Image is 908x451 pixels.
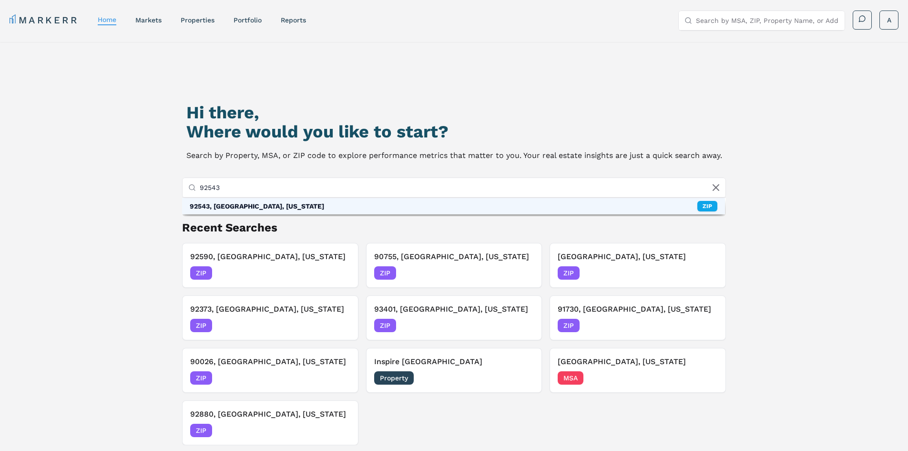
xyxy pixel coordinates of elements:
button: 92373, [GEOGRAPHIC_DATA], [US_STATE]ZIP[DATE] [182,295,358,340]
div: 92543, [GEOGRAPHIC_DATA], [US_STATE] [190,201,324,211]
h3: 93401, [GEOGRAPHIC_DATA], [US_STATE] [374,304,534,315]
a: properties [181,16,214,24]
h2: Recent Searches [182,220,726,235]
div: ZIP: 92543, Hemet, California [182,198,725,214]
span: A [887,15,891,25]
button: [GEOGRAPHIC_DATA], [US_STATE]MSA[DATE] [550,348,726,393]
h3: 92880, [GEOGRAPHIC_DATA], [US_STATE] [190,409,350,420]
input: Search by MSA, ZIP, Property Name, or Address [696,11,839,30]
span: MSA [558,371,583,385]
p: Search by Property, MSA, or ZIP code to explore performance metrics that matter to you. Your real... [186,149,722,162]
span: [DATE] [512,373,534,383]
button: 92880, [GEOGRAPHIC_DATA], [US_STATE]ZIP[DATE] [182,400,358,445]
span: [DATE] [329,426,350,435]
div: ZIP [697,201,717,211]
h3: [GEOGRAPHIC_DATA], [US_STATE] [558,251,718,262]
a: MARKERR [10,13,79,27]
button: 90755, [GEOGRAPHIC_DATA], [US_STATE]ZIP[DATE] [366,243,542,288]
span: ZIP [190,371,212,385]
h3: 92373, [GEOGRAPHIC_DATA], [US_STATE] [190,304,350,315]
h3: 90026, [GEOGRAPHIC_DATA], [US_STATE] [190,356,350,367]
span: [DATE] [696,373,718,383]
a: markets [135,16,162,24]
h3: Inspire [GEOGRAPHIC_DATA] [374,356,534,367]
a: home [98,16,116,23]
span: Property [374,371,414,385]
button: A [879,10,898,30]
span: [DATE] [512,321,534,330]
button: [GEOGRAPHIC_DATA], [US_STATE]ZIP[DATE] [550,243,726,288]
span: [DATE] [696,268,718,278]
div: Suggestions [182,198,725,214]
button: Inspire [GEOGRAPHIC_DATA]Property[DATE] [366,348,542,393]
span: ZIP [190,266,212,280]
span: [DATE] [329,268,350,278]
span: ZIP [190,424,212,437]
h3: 90755, [GEOGRAPHIC_DATA], [US_STATE] [374,251,534,262]
button: 93401, [GEOGRAPHIC_DATA], [US_STATE]ZIP[DATE] [366,295,542,340]
span: ZIP [558,266,580,280]
h3: 91730, [GEOGRAPHIC_DATA], [US_STATE] [558,304,718,315]
span: ZIP [190,319,212,332]
input: Search by MSA, ZIP, Property Name, or Address [200,178,720,197]
span: ZIP [374,266,396,280]
a: Portfolio [234,16,262,24]
h2: Where would you like to start? [186,122,722,141]
button: 90026, [GEOGRAPHIC_DATA], [US_STATE]ZIP[DATE] [182,348,358,393]
h1: Hi there, [186,103,722,122]
span: [DATE] [329,321,350,330]
span: [DATE] [329,373,350,383]
span: ZIP [558,319,580,332]
span: ZIP [374,319,396,332]
button: 92590, [GEOGRAPHIC_DATA], [US_STATE]ZIP[DATE] [182,243,358,288]
span: [DATE] [512,268,534,278]
h3: 92590, [GEOGRAPHIC_DATA], [US_STATE] [190,251,350,262]
span: [DATE] [696,321,718,330]
a: reports [281,16,306,24]
button: 91730, [GEOGRAPHIC_DATA], [US_STATE]ZIP[DATE] [550,295,726,340]
h3: [GEOGRAPHIC_DATA], [US_STATE] [558,356,718,367]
